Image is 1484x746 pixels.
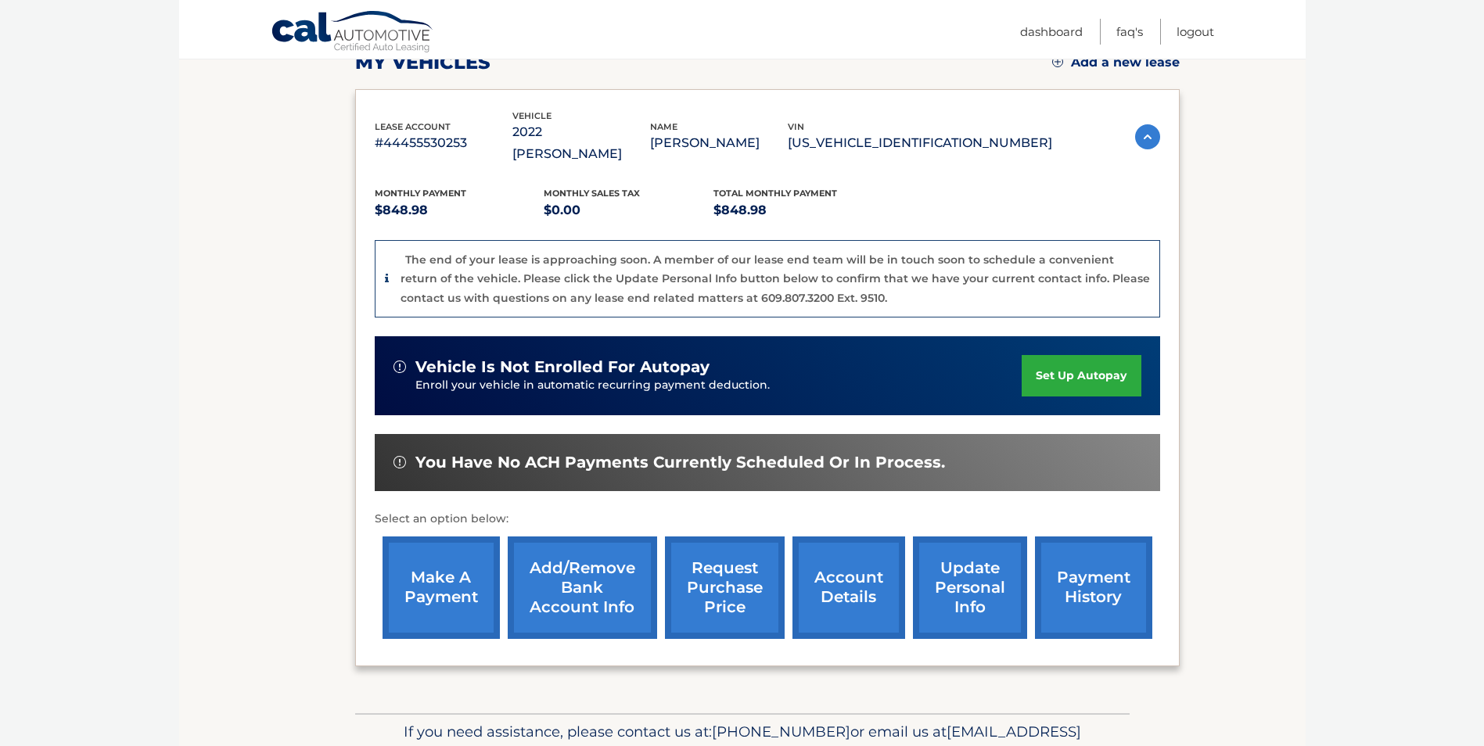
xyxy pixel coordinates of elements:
p: [PERSON_NAME] [650,132,788,154]
span: You have no ACH payments currently scheduled or in process. [415,453,945,472]
p: Select an option below: [375,510,1160,529]
p: $0.00 [544,199,713,221]
p: [US_VEHICLE_IDENTIFICATION_NUMBER] [788,132,1052,154]
p: Enroll your vehicle in automatic recurring payment deduction. [415,377,1022,394]
img: alert-white.svg [393,360,406,373]
a: request purchase price [665,536,785,639]
a: Logout [1177,19,1214,45]
span: Monthly Payment [375,188,466,199]
p: 2022 [PERSON_NAME] [512,121,650,165]
p: #44455530253 [375,132,512,154]
span: vehicle is not enrolled for autopay [415,357,710,377]
a: Dashboard [1020,19,1083,45]
span: [PHONE_NUMBER] [712,723,850,741]
span: Monthly sales Tax [544,188,640,199]
a: payment history [1035,536,1152,639]
span: vin [788,121,804,132]
a: Cal Automotive [271,10,435,56]
img: add.svg [1052,56,1063,67]
p: $848.98 [375,199,544,221]
a: update personal info [913,536,1027,639]
a: account details [792,536,905,639]
a: FAQ's [1116,19,1143,45]
a: Add/Remove bank account info [508,536,657,639]
span: Total Monthly Payment [713,188,837,199]
span: vehicle [512,110,552,121]
h2: my vehicles [355,51,490,74]
img: accordion-active.svg [1135,124,1160,149]
span: lease account [375,121,451,132]
a: Add a new lease [1052,55,1180,70]
p: $848.98 [713,199,883,221]
img: alert-white.svg [393,456,406,468]
a: make a payment [383,536,500,639]
p: The end of your lease is approaching soon. A member of our lease end team will be in touch soon t... [401,253,1150,305]
span: name [650,121,677,132]
a: set up autopay [1022,355,1141,396]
